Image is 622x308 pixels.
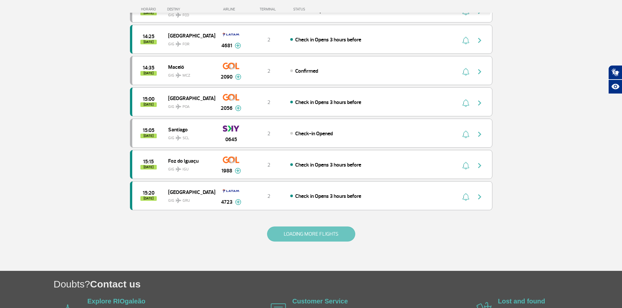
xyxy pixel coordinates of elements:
[476,193,484,201] img: seta-direita-painel-voo.svg
[462,162,469,169] img: sino-painel-voo.svg
[295,162,361,168] span: Check in Opens 3 hours before
[183,41,189,47] span: FOR
[168,125,210,134] span: Santiago
[608,80,622,94] button: Abrir recursos assistivos.
[54,277,622,291] h1: Doubts?
[90,279,141,289] span: Contact us
[176,198,181,203] img: destiny_airplane.svg
[292,298,348,305] a: Customer Service
[267,37,270,43] span: 2
[176,135,181,140] img: destiny_airplane.svg
[183,198,190,204] span: GRU
[168,38,210,47] span: GIG
[183,135,189,141] span: SCL
[476,68,484,76] img: seta-direita-painel-voo.svg
[267,99,270,106] span: 2
[168,31,210,40] span: [GEOGRAPHIC_DATA]
[235,105,241,111] img: mais-info-painel-voo.svg
[176,104,181,109] img: destiny_airplane.svg
[290,7,343,11] div: STATUS
[140,196,157,201] span: [DATE]
[295,68,318,74] span: Confirmed
[143,97,154,101] span: 2025-10-01 15:00:00
[183,73,190,79] span: MCZ
[462,37,469,44] img: sino-painel-voo.svg
[168,132,210,141] span: GIG
[267,193,270,199] span: 2
[267,130,270,137] span: 2
[168,156,210,165] span: Foz do Iguaçu
[476,162,484,169] img: seta-direita-painel-voo.svg
[176,73,181,78] img: destiny_airplane.svg
[247,7,290,11] div: TERMINAL
[476,130,484,138] img: seta-direita-painel-voo.svg
[140,165,157,169] span: [DATE]
[176,41,181,47] img: destiny_airplane.svg
[608,65,622,94] div: Plugin de acessibilidade da Hand Talk.
[608,65,622,80] button: Abrir tradutor de língua de sinais.
[235,43,241,49] img: mais-info-painel-voo.svg
[168,100,210,110] span: GIG
[295,193,361,199] span: Check in Opens 3 hours before
[498,298,545,305] a: Lost and found
[476,37,484,44] img: seta-direita-painel-voo.svg
[295,130,333,137] span: Check-in Opened
[462,68,469,76] img: sino-painel-voo.svg
[476,99,484,107] img: seta-direita-painel-voo.svg
[176,167,181,172] img: destiny_airplane.svg
[221,198,232,206] span: 4723
[140,102,157,107] span: [DATE]
[462,99,469,107] img: sino-painel-voo.svg
[221,42,232,50] span: 4681
[143,191,154,195] span: 2025-10-01 15:20:00
[183,104,190,110] span: POA
[167,7,215,11] div: DESTINY
[168,194,210,204] span: GIG
[267,162,270,168] span: 2
[140,40,157,44] span: [DATE]
[235,199,241,205] img: mais-info-painel-voo.svg
[235,168,241,174] img: mais-info-painel-voo.svg
[143,128,154,133] span: 2025-10-01 15:05:00
[215,7,247,11] div: AIRLINE
[221,104,232,112] span: 2056
[143,34,154,39] span: 2025-10-01 14:25:00
[168,69,210,79] span: GIG
[267,227,355,242] button: LOADING MORE FLIGHTS
[295,99,361,106] span: Check in Opens 3 hours before
[462,193,469,201] img: sino-painel-voo.svg
[221,167,232,175] span: 1988
[168,163,210,172] span: GIG
[267,68,270,74] span: 2
[462,130,469,138] img: sino-painel-voo.svg
[140,71,157,76] span: [DATE]
[143,159,154,164] span: 2025-10-01 15:15:00
[168,188,210,196] span: [GEOGRAPHIC_DATA]
[168,94,210,102] span: [GEOGRAPHIC_DATA]
[132,7,167,11] div: HORÁRIO
[183,167,189,172] span: IGU
[168,63,210,71] span: Maceió
[140,134,157,138] span: [DATE]
[143,66,154,70] span: 2025-10-01 14:35:00
[88,298,146,305] a: Explore RIOgaleão
[295,37,361,43] span: Check in Opens 3 hours before
[225,136,237,143] span: 0645
[235,74,241,80] img: mais-info-painel-voo.svg
[221,73,232,81] span: 2090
